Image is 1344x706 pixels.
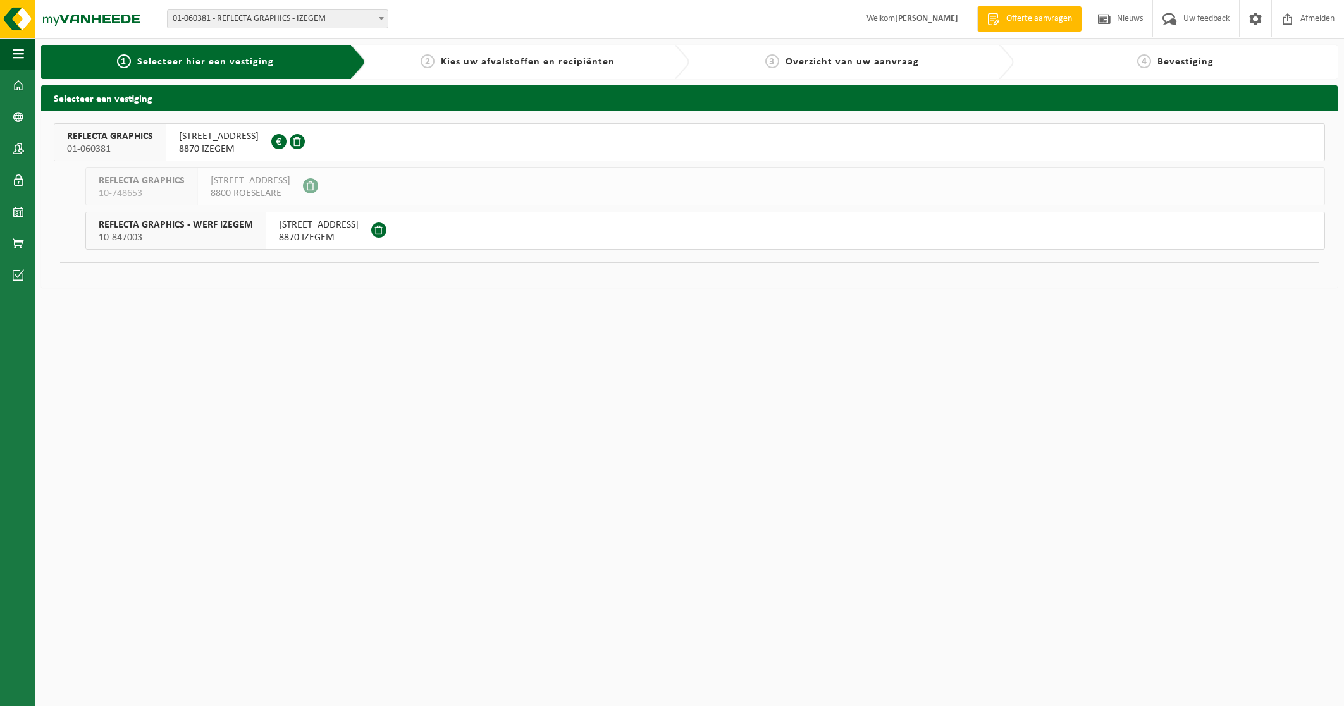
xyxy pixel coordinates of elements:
[179,143,259,155] span: 8870 IZEGEM
[179,130,259,143] span: [STREET_ADDRESS]
[41,85,1338,110] h2: Selecteer een vestiging
[54,123,1325,161] button: REFLECTA GRAPHICS 01-060381 [STREET_ADDRESS]8870 IZEGEM
[99,174,185,187] span: REFLECTA GRAPHICS
[99,219,253,231] span: REFLECTA GRAPHICS - WERF IZEGEM
[167,9,388,28] span: 01-060381 - REFLECTA GRAPHICS - IZEGEM
[977,6,1082,32] a: Offerte aanvragen
[279,231,359,244] span: 8870 IZEGEM
[895,14,958,23] strong: [PERSON_NAME]
[211,187,290,200] span: 8800 ROESELARE
[67,143,153,155] span: 01-060381
[117,54,131,68] span: 1
[421,54,435,68] span: 2
[67,130,153,143] span: REFLECTA GRAPHICS
[1157,57,1214,67] span: Bevestiging
[765,54,779,68] span: 3
[279,219,359,231] span: [STREET_ADDRESS]
[99,187,185,200] span: 10-748653
[85,212,1325,250] button: REFLECTA GRAPHICS - WERF IZEGEM 10-847003 [STREET_ADDRESS]8870 IZEGEM
[137,57,274,67] span: Selecteer hier een vestiging
[1003,13,1075,25] span: Offerte aanvragen
[168,10,388,28] span: 01-060381 - REFLECTA GRAPHICS - IZEGEM
[1137,54,1151,68] span: 4
[211,174,290,187] span: [STREET_ADDRESS]
[441,57,615,67] span: Kies uw afvalstoffen en recipiënten
[786,57,919,67] span: Overzicht van uw aanvraag
[99,231,253,244] span: 10-847003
